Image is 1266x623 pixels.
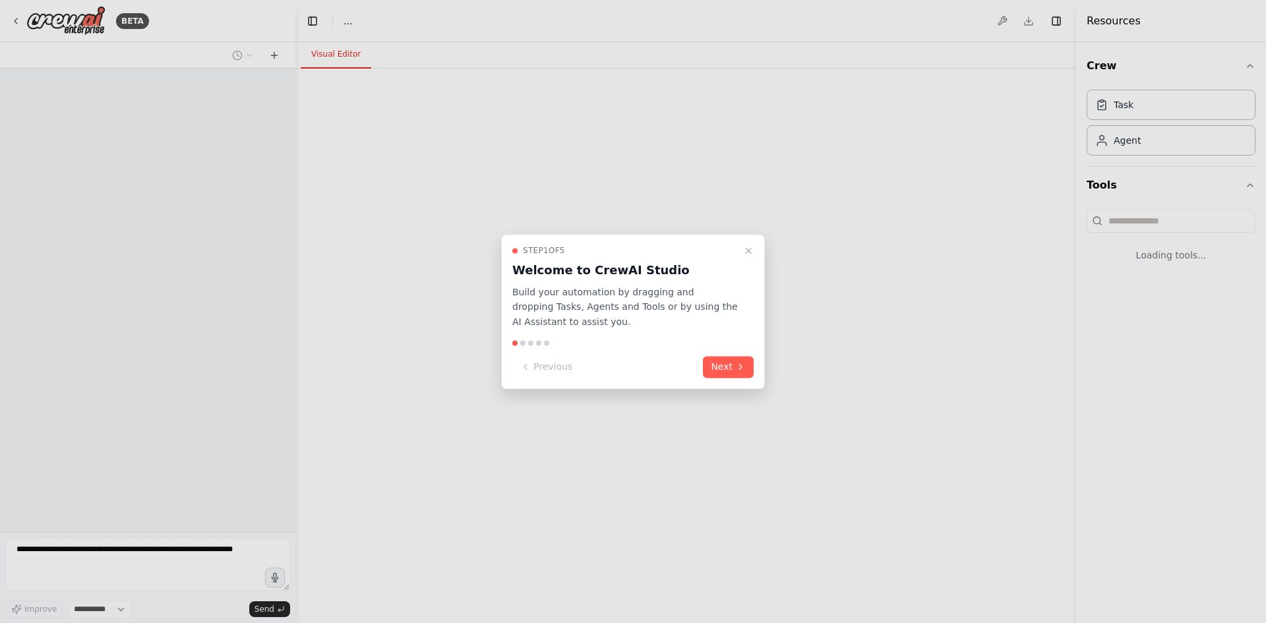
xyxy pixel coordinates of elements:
span: Step 1 of 5 [523,245,565,256]
h3: Welcome to CrewAI Studio [512,261,738,280]
button: Previous [512,356,580,378]
button: Next [703,356,754,378]
button: Hide left sidebar [303,12,322,30]
button: Close walkthrough [740,243,756,258]
p: Build your automation by dragging and dropping Tasks, Agents and Tools or by using the AI Assista... [512,285,738,330]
